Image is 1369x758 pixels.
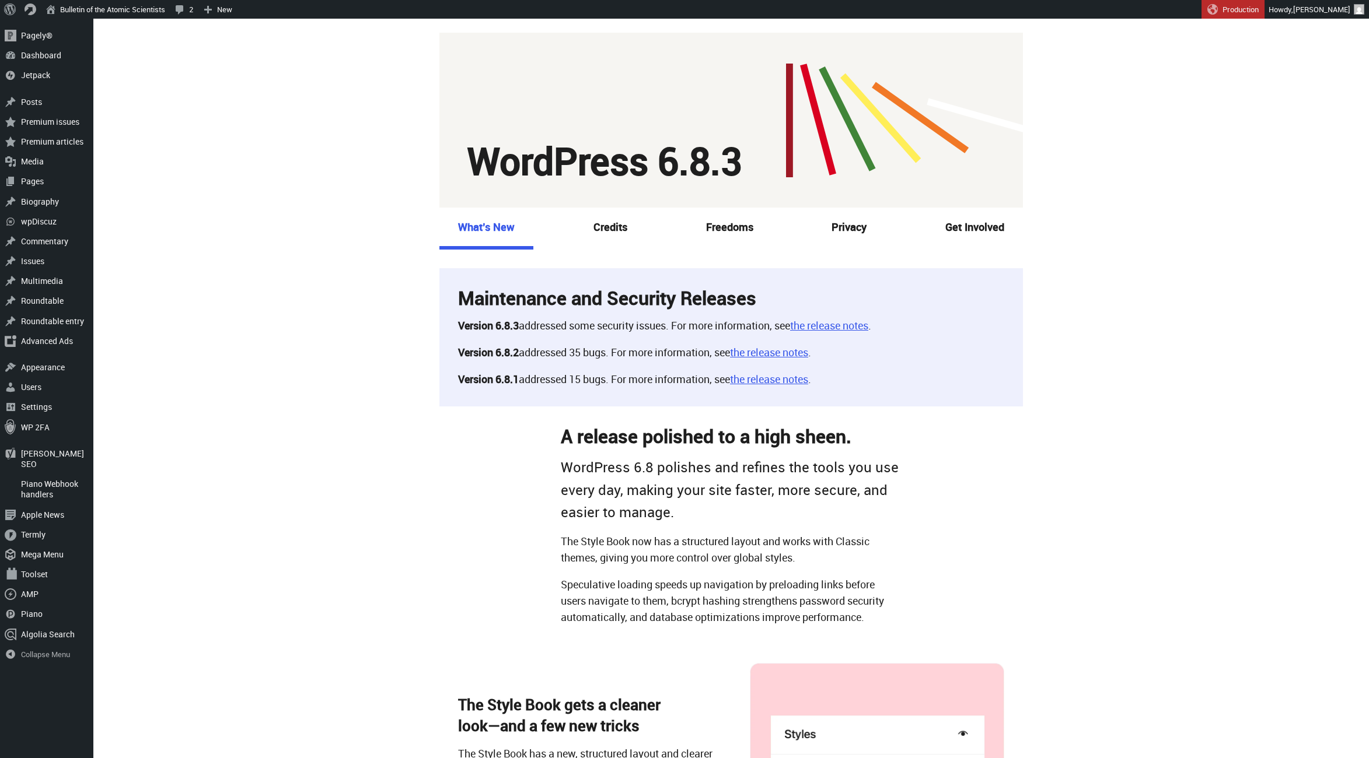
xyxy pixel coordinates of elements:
[1293,4,1350,15] span: [PERSON_NAME]
[458,345,1004,361] p: addressed 35 bugs. For more information, see .
[458,345,519,359] strong: Version 6.8.2
[458,371,1004,388] p: addressed 15 bugs. For more information, see .
[467,142,742,180] h1: WordPress 6.8.3
[458,287,1004,308] h2: Maintenance and Security Releases
[458,318,1004,334] p: addressed some security issues. For more information, see .
[790,318,868,332] a: the release notes
[561,425,902,447] h2: A release polished to a high sheen.
[813,208,885,248] a: Privacy
[439,208,1023,250] nav: Secondary menu
[730,345,808,359] a: the release notes
[439,208,533,250] a: What’s New
[458,318,519,332] strong: Version 6.8.3
[561,534,902,566] p: The Style Book now has a structured layout and works with Classic themes, giving you more control...
[687,208,772,248] a: Freedoms
[561,456,902,523] p: WordPress 6.8 polishes and refines the tools you use every day, making your site faster, more sec...
[730,372,808,386] a: the release notes
[575,208,646,248] a: Credits
[458,372,519,386] strong: Version 6.8.1
[561,577,902,626] p: Speculative loading speeds up navigation by preloading links before users navigate to them, bcryp...
[927,208,1023,248] a: Get Involved
[458,694,713,736] h3: The Style Book gets a cleaner look—and a few new tricks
